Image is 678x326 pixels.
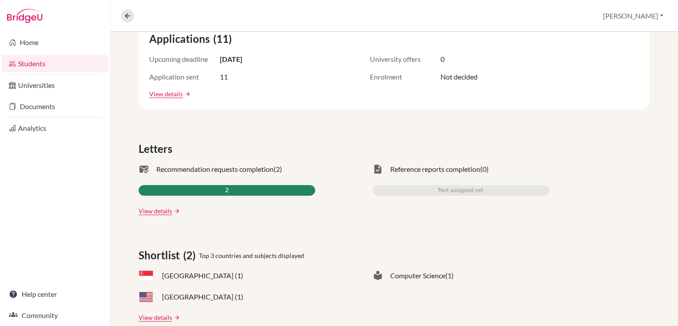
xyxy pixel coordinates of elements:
[172,315,180,321] a: arrow_forward
[139,164,149,174] span: mark_email_read
[139,247,183,263] span: Shortlist
[183,91,191,97] a: arrow_forward
[370,54,441,64] span: University offers
[213,31,235,47] span: (11)
[390,164,480,174] span: Reference reports completion
[199,251,304,260] span: Top 3 countries and subjects displayed
[139,292,154,303] span: US
[2,307,108,324] a: Community
[2,76,108,94] a: Universities
[373,270,383,281] span: local_library
[139,141,176,157] span: Letters
[139,206,172,216] a: View details
[441,72,478,82] span: Not decided
[225,185,229,196] span: 2
[441,54,444,64] span: 0
[2,55,108,72] a: Students
[220,54,242,64] span: [DATE]
[149,54,220,64] span: Upcoming deadline
[220,72,228,82] span: 11
[149,72,220,82] span: Application sent
[438,185,483,196] span: Not assigned yet
[599,8,667,24] button: [PERSON_NAME]
[445,270,454,281] span: (1)
[2,285,108,303] a: Help center
[2,119,108,137] a: Analytics
[2,34,108,51] a: Home
[7,9,42,23] img: Bridge-U
[162,292,243,302] span: [GEOGRAPHIC_DATA] (1)
[172,208,180,214] a: arrow_forward
[149,89,183,99] a: View details
[149,31,213,47] span: Applications
[373,164,383,174] span: task
[139,270,154,281] span: SG
[274,164,282,174] span: (2)
[390,270,445,281] span: Computer Science
[480,164,489,174] span: (0)
[139,313,172,322] a: View details
[2,98,108,115] a: Documents
[370,72,441,82] span: Enrolment
[183,247,199,263] span: (2)
[162,270,243,281] span: [GEOGRAPHIC_DATA] (1)
[156,164,274,174] span: Recommendation requests completion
